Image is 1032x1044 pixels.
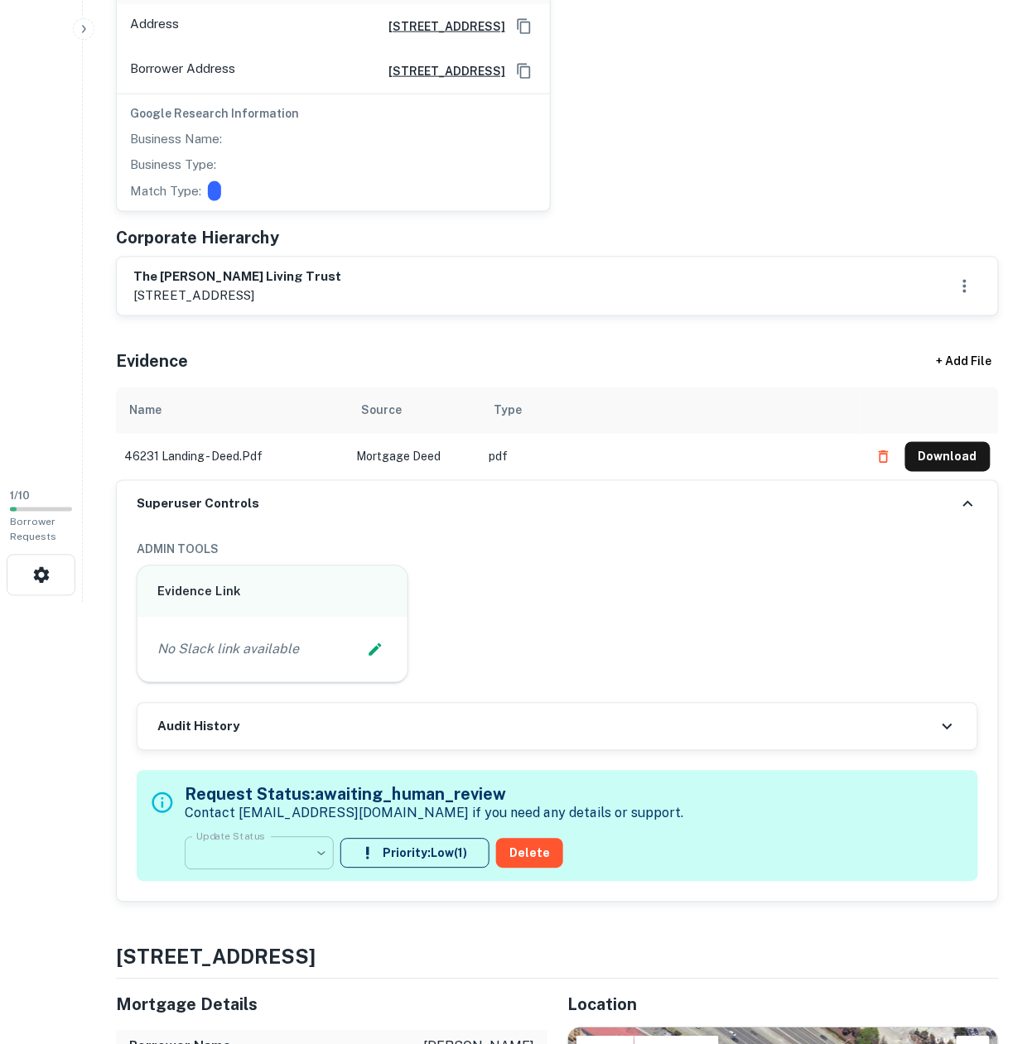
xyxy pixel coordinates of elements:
p: Address [130,14,179,39]
th: Source [348,387,480,434]
button: Copy Address [512,59,537,84]
div: Type [494,401,522,421]
button: Delete file [869,444,899,470]
p: Match Type: [130,181,201,201]
p: Borrower Address [130,59,235,84]
div: ​ [185,830,334,877]
p: No Slack link available [157,640,299,660]
h4: [STREET_ADDRESS] [116,942,999,972]
button: Download [905,442,991,472]
span: 1 / 10 [10,490,30,503]
th: Name [116,387,348,434]
div: scrollable content [116,387,999,480]
label: Update Status [196,830,265,844]
div: + Add File [906,348,1022,378]
h5: Location [567,993,999,1018]
td: Mortgage Deed [348,434,480,480]
td: 46231 landing - deed.pdf [116,434,348,480]
p: Contact [EMAIL_ADDRESS][DOMAIN_NAME] if you need any details or support. [185,804,683,824]
h6: ADMIN TOOLS [137,541,978,559]
h6: the [PERSON_NAME] living trust [133,267,341,286]
p: [STREET_ADDRESS] [133,286,341,306]
th: Type [480,387,861,434]
h5: Request Status: awaiting_human_review [185,782,683,807]
h6: Audit History [157,718,239,737]
div: Name [129,401,162,421]
h5: Mortgage Details [116,993,547,1018]
h5: Corporate Hierarchy [116,225,279,250]
p: Business Type: [130,155,216,175]
button: Copy Address [512,14,537,39]
h6: Superuser Controls [137,495,259,514]
a: [STREET_ADDRESS] [375,62,505,80]
td: pdf [480,434,861,480]
p: Business Name: [130,129,222,149]
h6: Google Research Information [130,104,537,123]
button: Edit Slack Link [363,637,388,662]
h5: Evidence [116,349,188,374]
div: Source [361,401,402,421]
span: Borrower Requests [10,517,56,543]
button: Priority:Low(1) [340,839,489,868]
button: Delete [496,839,563,868]
h6: Evidence Link [157,583,388,602]
a: [STREET_ADDRESS] [375,17,505,36]
iframe: Chat Widget [949,912,1032,991]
